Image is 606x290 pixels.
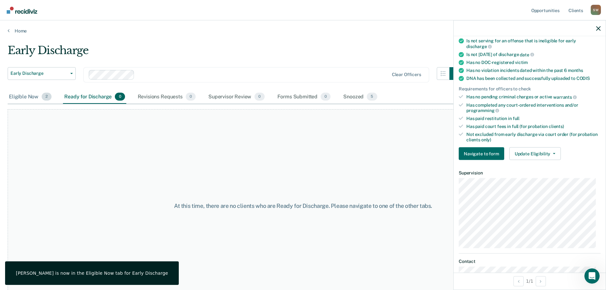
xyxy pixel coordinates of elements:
[136,90,197,104] div: Revisions Requests
[156,202,451,209] div: At this time, there are no clients who are Ready for Discharge. Please navigate to one of the oth...
[466,94,601,100] div: Has no pending criminal charges or active
[459,86,601,92] div: Requirements for officers to check
[459,170,601,176] dt: Supervision
[520,52,534,57] span: date
[8,44,462,62] div: Early Discharge
[466,44,492,49] span: discharge
[207,90,266,104] div: Supervisor Review
[392,72,421,77] div: Clear officers
[459,258,601,264] dt: Contact
[8,90,53,104] div: Eligible Now
[321,93,331,101] span: 0
[454,272,606,289] div: 1 / 1
[584,268,600,284] iframe: Intercom live chat
[591,5,601,15] div: S W
[466,116,601,121] div: Has paid restitution in
[466,52,601,57] div: Is not [DATE] of discharge
[186,93,196,101] span: 0
[466,76,601,81] div: DNA has been collected and successfully uploaded to
[459,147,504,160] button: Navigate to form
[466,60,601,65] div: Has no DOC-registered
[549,124,564,129] span: clients)
[515,60,528,65] span: victim
[509,147,561,160] button: Update Eligibility
[459,147,507,160] a: Navigate to form link
[8,28,598,34] a: Home
[16,270,168,276] div: [PERSON_NAME] is now in the Eligible Now tab for Early Discharge
[466,108,499,113] span: programming
[568,68,583,73] span: months
[466,68,601,73] div: Has no violation incidents dated within the past 6
[7,7,37,14] img: Recidiviz
[553,94,577,99] span: warrants
[536,276,546,286] button: Next Opportunity
[466,102,601,113] div: Has completed any court-ordered interventions and/or
[367,93,377,101] span: 5
[481,137,491,142] span: only)
[513,116,519,121] span: full
[466,131,601,142] div: Not excluded from early discharge via court order (for probation clients
[42,93,52,101] span: 2
[591,5,601,15] button: Profile dropdown button
[10,71,68,76] span: Early Discharge
[466,124,601,129] div: Has paid court fees in full (for probation
[576,76,590,81] span: CODIS
[63,90,126,104] div: Ready for Discharge
[115,93,125,101] span: 0
[342,90,378,104] div: Snoozed
[466,38,601,49] div: Is not serving for an offense that is ineligible for early
[513,276,524,286] button: Previous Opportunity
[254,93,264,101] span: 0
[276,90,332,104] div: Forms Submitted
